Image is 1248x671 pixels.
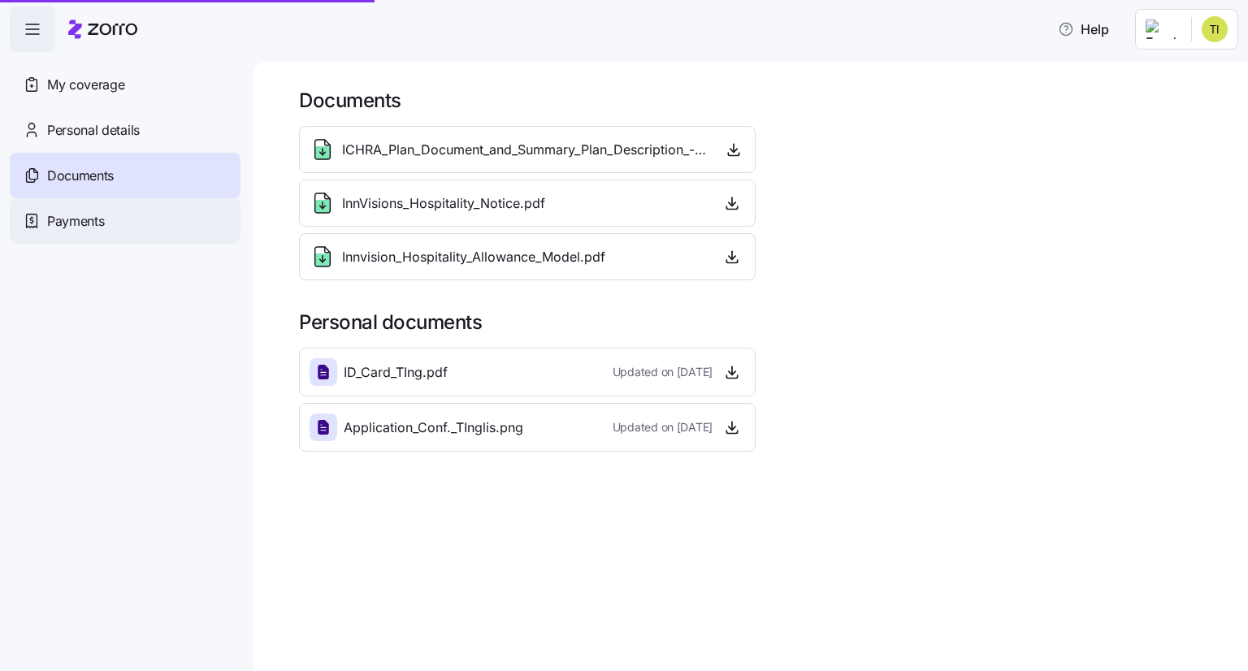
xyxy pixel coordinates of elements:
[342,247,605,267] span: Innvision_Hospitality_Allowance_Model.pdf
[1202,16,1228,42] img: 9e4b929297bf010c72727e2ff207a5c7
[613,419,713,435] span: Updated on [DATE]
[1146,19,1178,39] img: Employer logo
[299,88,1225,113] h1: Documents
[1058,19,1109,39] span: Help
[344,418,523,438] span: Application_Conf._TInglis.png
[344,362,448,383] span: ID_Card_TIng.pdf
[10,62,240,107] a: My coverage
[342,140,708,160] span: ICHRA_Plan_Document_and_Summary_Plan_Description_-_2025.pdf
[613,364,713,380] span: Updated on [DATE]
[47,75,124,95] span: My coverage
[1045,13,1122,45] button: Help
[10,107,240,153] a: Personal details
[47,120,140,141] span: Personal details
[10,198,240,244] a: Payments
[342,193,545,214] span: InnVisions_Hospitality_Notice.pdf
[10,153,240,198] a: Documents
[299,310,1225,335] h1: Personal documents
[47,166,114,186] span: Documents
[47,211,104,232] span: Payments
